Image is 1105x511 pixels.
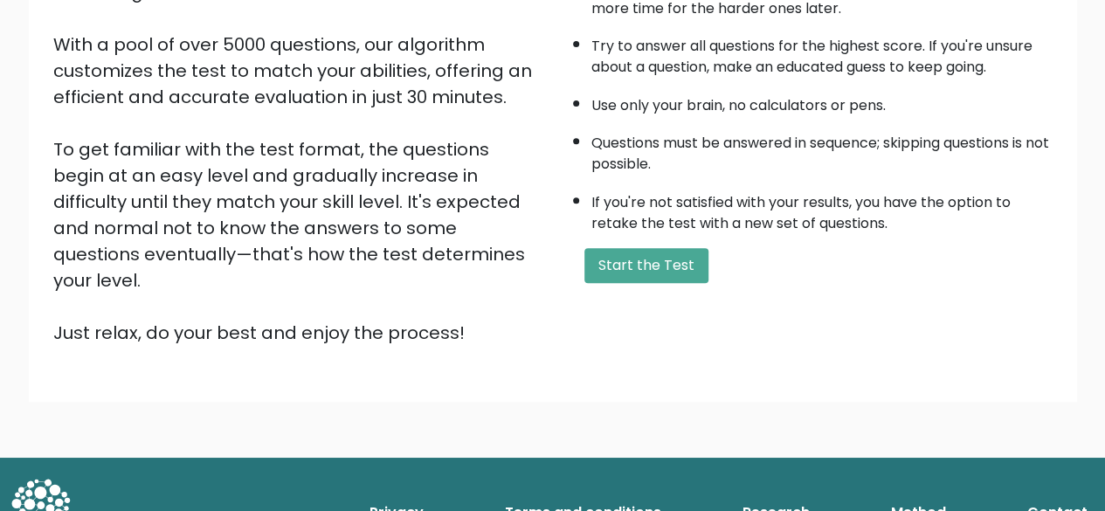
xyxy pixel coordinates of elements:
[584,248,708,283] button: Start the Test
[591,86,1053,116] li: Use only your brain, no calculators or pens.
[591,27,1053,78] li: Try to answer all questions for the highest score. If you're unsure about a question, make an edu...
[591,183,1053,234] li: If you're not satisfied with your results, you have the option to retake the test with a new set ...
[591,124,1053,175] li: Questions must be answered in sequence; skipping questions is not possible.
